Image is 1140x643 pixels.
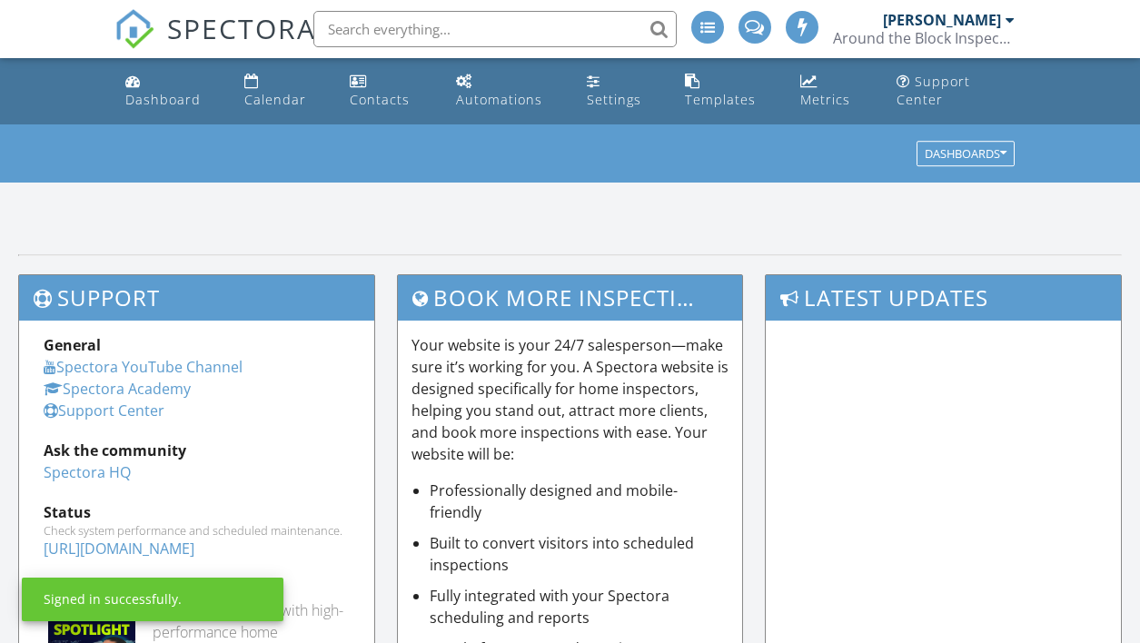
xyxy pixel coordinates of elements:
a: Support Center [889,65,1022,117]
a: Settings [580,65,663,117]
span: SPECTORA [167,9,316,47]
div: [PERSON_NAME] [883,11,1001,29]
a: SPECTORA [114,25,316,63]
h3: Latest Updates [766,275,1121,320]
div: Support Center [897,73,970,108]
a: Contacts [342,65,434,117]
div: Settings [587,91,641,108]
h3: Support [19,275,374,320]
li: Built to convert visitors into scheduled inspections [430,532,729,576]
div: Templates [685,91,756,108]
a: Templates [678,65,778,117]
div: Dashboards [925,148,1006,161]
a: Spectora YouTube Channel [44,357,243,377]
div: Status [44,501,350,523]
li: Professionally designed and mobile-friendly [430,480,729,523]
input: Search everything... [313,11,677,47]
div: Around the Block Inspections, Inc. [833,29,1015,47]
h3: Book More Inspections [398,275,742,320]
a: Support Center [44,401,164,420]
a: Spectora Academy [44,379,191,399]
strong: General [44,335,101,355]
p: Your website is your 24/7 salesperson—make sure it’s working for you. A Spectora website is desig... [411,334,729,465]
a: Spectora HQ [44,462,131,482]
div: Ask the community [44,440,350,461]
div: Automations [456,91,542,108]
div: Dashboard [125,91,201,108]
a: Calendar [237,65,328,117]
div: Signed in successfully. [44,590,182,608]
div: Contacts [350,91,410,108]
div: Metrics [800,91,850,108]
div: Calendar [244,91,306,108]
a: Automations (Advanced) [449,65,565,117]
a: Dashboard [118,65,223,117]
a: Metrics [793,65,876,117]
button: Dashboards [917,142,1015,167]
div: Check system performance and scheduled maintenance. [44,523,350,538]
li: Fully integrated with your Spectora scheduling and reports [430,585,729,628]
a: [URL][DOMAIN_NAME] [44,539,194,559]
img: The Best Home Inspection Software - Spectora [114,9,154,49]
